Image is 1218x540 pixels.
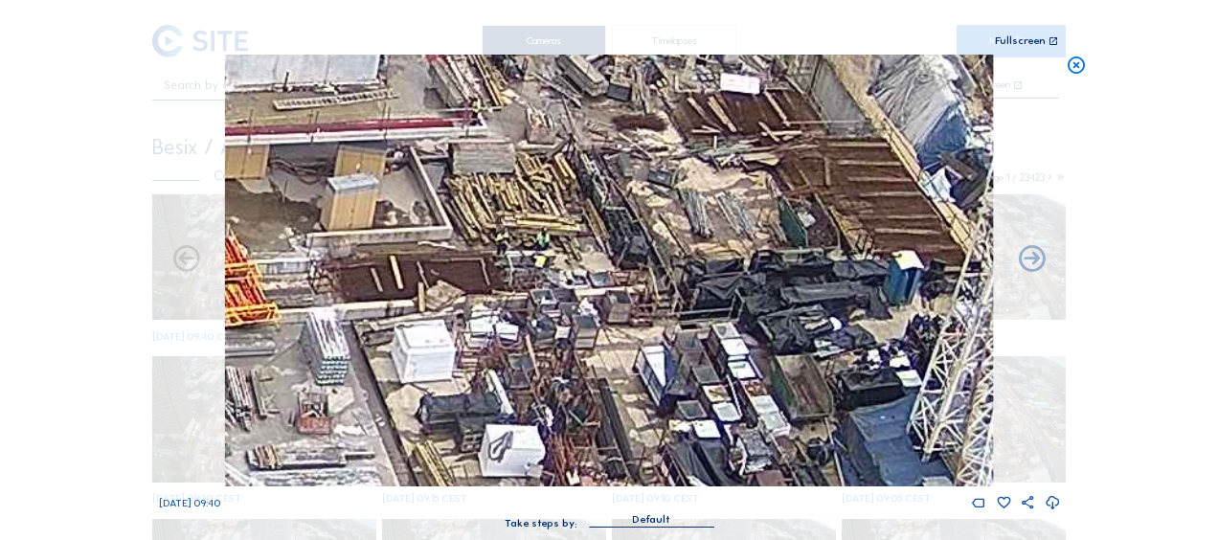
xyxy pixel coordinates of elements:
[632,511,670,529] div: Default
[225,55,993,486] img: Image
[170,244,202,276] i: Forward
[995,35,1046,47] div: Fullscreen
[159,497,220,509] span: [DATE] 09:40
[505,518,577,529] div: Take steps by:
[589,511,713,527] div: Default
[1016,244,1048,276] i: Back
